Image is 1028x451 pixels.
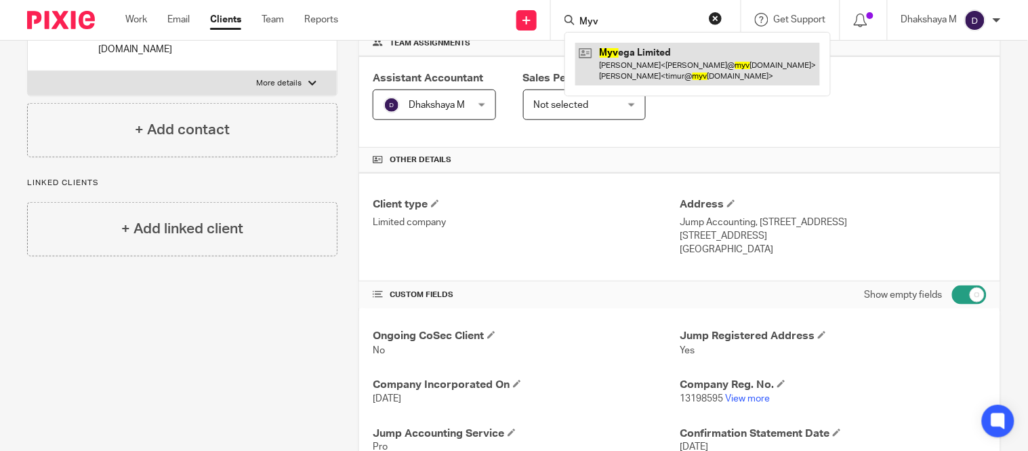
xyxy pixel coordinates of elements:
span: Other details [390,155,451,165]
span: No [373,346,385,355]
span: Sales Person [523,73,590,83]
h4: + Add contact [135,119,230,140]
span: [DATE] [373,394,401,404]
h4: Address [680,197,987,212]
p: Dhakshaya M [901,13,958,26]
button: Clear [709,12,722,25]
h4: Ongoing CoSec Client [373,329,680,343]
h4: + Add linked client [121,218,243,239]
p: Jump Accounting, [STREET_ADDRESS] [680,216,987,229]
h4: Jump Registered Address [680,329,987,343]
h4: Company Reg. No. [680,378,987,392]
p: More details [256,78,302,89]
p: [GEOGRAPHIC_DATA] [680,243,987,256]
p: [PERSON_NAME][EMAIL_ADDRESS][DOMAIN_NAME] [98,29,288,57]
a: Reports [304,13,338,26]
h4: Client type [373,197,680,212]
a: View more [725,394,770,404]
img: svg%3E [964,9,986,31]
a: Email [167,13,190,26]
h4: Jump Accounting Service [373,427,680,441]
a: Work [125,13,147,26]
h4: Confirmation Statement Date [680,427,987,441]
span: Get Support [774,15,826,24]
a: Clients [210,13,241,26]
img: svg%3E [384,97,400,113]
input: Search [578,16,700,28]
p: [STREET_ADDRESS] [680,229,987,243]
label: Show empty fields [865,288,943,302]
span: Dhakshaya M [409,100,465,110]
span: Assistant Accountant [373,73,483,83]
span: Team assignments [390,38,470,49]
h4: CUSTOM FIELDS [373,290,680,300]
img: Pixie [27,11,95,29]
p: Limited company [373,216,680,229]
p: Linked clients [27,178,337,189]
a: Team [262,13,284,26]
span: Not selected [534,100,589,110]
span: Yes [680,346,695,355]
h4: Company Incorporated On [373,378,680,392]
span: 13198595 [680,394,723,404]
